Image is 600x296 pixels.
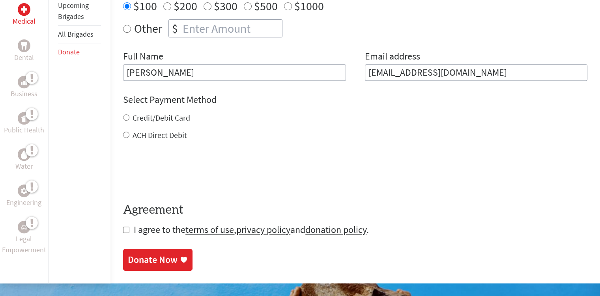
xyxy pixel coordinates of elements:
[18,76,30,88] div: Business
[6,197,41,208] p: Engineering
[134,223,369,236] span: I agree to the , and .
[128,253,178,266] div: Donate Now
[21,188,27,194] img: Engineering
[21,150,27,159] img: Water
[123,203,587,217] h4: Agreement
[14,52,34,63] p: Dental
[58,47,80,56] a: Donate
[18,112,30,125] div: Public Health
[123,93,587,106] h4: Select Payment Method
[123,249,193,271] a: Donate Now
[13,3,36,27] a: MedicalMedical
[21,114,27,122] img: Public Health
[133,130,187,140] label: ACH Direct Debit
[18,221,30,233] div: Legal Empowerment
[236,223,290,236] a: privacy policy
[18,148,30,161] div: Water
[123,156,243,187] iframe: reCAPTCHA
[365,50,420,64] label: Email address
[134,19,162,37] label: Other
[18,3,30,16] div: Medical
[58,1,89,21] a: Upcoming Brigades
[11,76,37,99] a: BusinessBusiness
[21,79,27,85] img: Business
[18,184,30,197] div: Engineering
[181,20,282,37] input: Enter Amount
[58,30,93,39] a: All Brigades
[123,64,346,81] input: Enter Full Name
[15,148,33,172] a: WaterWater
[305,223,366,236] a: donation policy
[2,221,47,255] a: Legal EmpowermentLegal Empowerment
[123,50,163,64] label: Full Name
[15,161,33,172] p: Water
[58,26,101,43] li: All Brigades
[2,233,47,255] p: Legal Empowerment
[4,125,44,136] p: Public Health
[21,225,27,229] img: Legal Empowerment
[365,64,587,81] input: Your Email
[185,223,234,236] a: terms of use
[14,39,34,63] a: DentalDental
[4,112,44,136] a: Public HealthPublic Health
[13,16,36,27] p: Medical
[169,20,181,37] div: $
[11,88,37,99] p: Business
[21,42,27,50] img: Dental
[21,6,27,13] img: Medical
[58,43,101,61] li: Donate
[18,39,30,52] div: Dental
[133,113,190,123] label: Credit/Debit Card
[6,184,41,208] a: EngineeringEngineering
